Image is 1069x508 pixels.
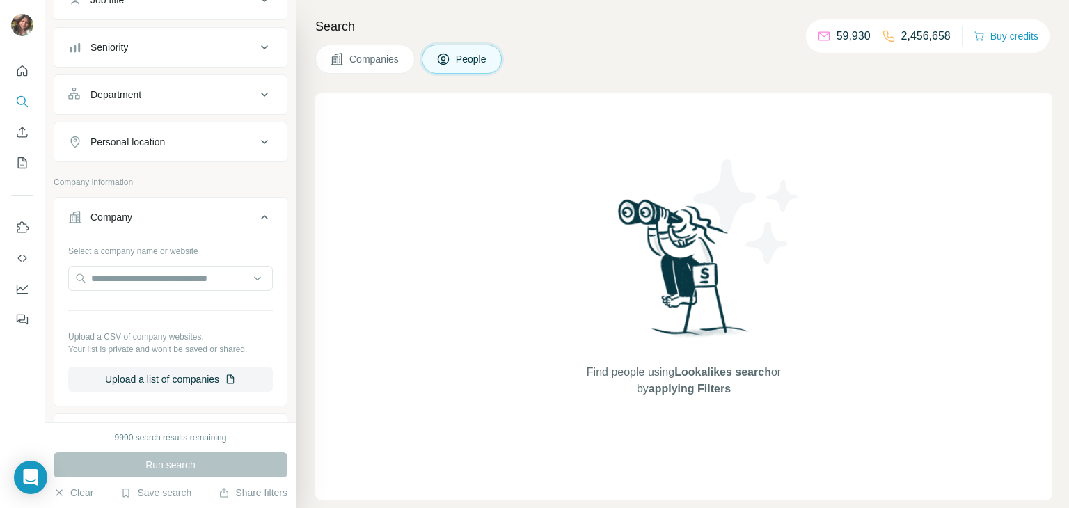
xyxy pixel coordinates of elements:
[11,14,33,36] img: Avatar
[90,88,141,102] div: Department
[54,31,287,64] button: Seniority
[11,58,33,84] button: Quick start
[349,52,400,66] span: Companies
[11,215,33,240] button: Use Surfe on LinkedIn
[572,364,795,397] span: Find people using or by
[68,367,273,392] button: Upload a list of companies
[115,431,227,444] div: 9990 search results remaining
[11,89,33,114] button: Search
[612,196,757,351] img: Surfe Illustration - Woman searching with binoculars
[68,331,273,343] p: Upload a CSV of company websites.
[901,28,951,45] p: 2,456,658
[14,461,47,494] div: Open Intercom Messenger
[315,17,1052,36] h4: Search
[54,78,287,111] button: Department
[219,486,287,500] button: Share filters
[11,246,33,271] button: Use Surfe API
[649,383,731,395] span: applying Filters
[68,343,273,356] p: Your list is private and won't be saved or shared.
[11,120,33,145] button: Enrich CSV
[11,276,33,301] button: Dashboard
[54,417,287,450] button: Industry
[120,486,191,500] button: Save search
[54,176,287,189] p: Company information
[54,125,287,159] button: Personal location
[68,239,273,257] div: Select a company name or website
[456,52,488,66] span: People
[90,40,128,54] div: Seniority
[54,486,93,500] button: Clear
[11,150,33,175] button: My lists
[90,210,132,224] div: Company
[11,307,33,332] button: Feedback
[684,149,809,274] img: Surfe Illustration - Stars
[837,28,871,45] p: 59,930
[674,366,771,378] span: Lookalikes search
[90,135,165,149] div: Personal location
[54,200,287,239] button: Company
[974,26,1038,46] button: Buy credits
